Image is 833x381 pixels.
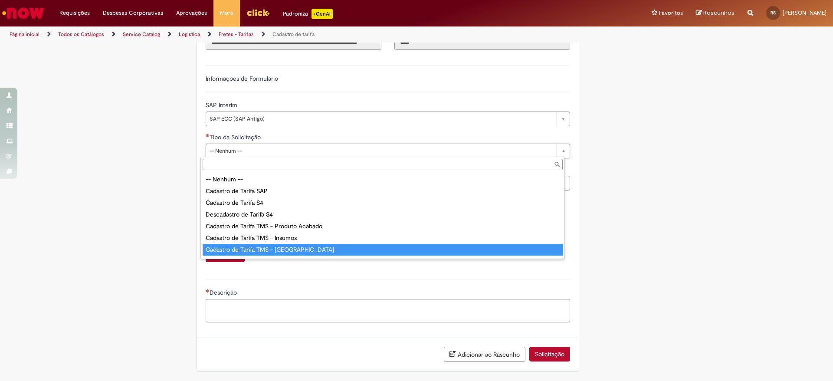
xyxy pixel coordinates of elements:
[203,220,563,232] div: Cadastro de Tarifa TMS - Produto Acabado
[203,174,563,185] div: -- Nenhum --
[203,197,563,209] div: Cadastro de Tarifa S4
[203,256,563,267] div: Descadastro de Tarifa TMS
[203,185,563,197] div: Cadastro de Tarifa SAP
[201,172,564,259] ul: Tipo da Solicitação
[203,209,563,220] div: Descadastro de Tarifa S4
[203,244,563,256] div: Cadastro de Tarifa TMS - [GEOGRAPHIC_DATA]
[203,232,563,244] div: Cadastro de Tarifa TMS - Insumos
